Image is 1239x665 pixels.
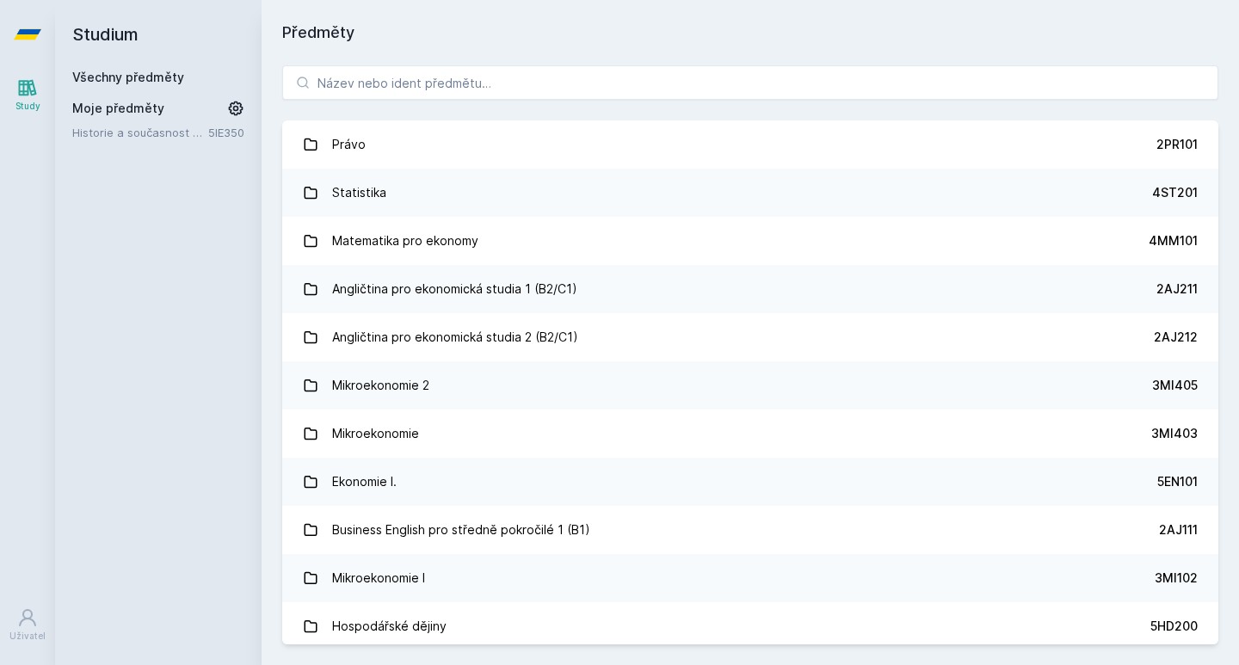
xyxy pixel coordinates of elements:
div: 3MI102 [1155,570,1198,587]
div: 2AJ111 [1159,521,1198,539]
div: Právo [332,127,366,162]
div: 5EN101 [1157,473,1198,490]
div: Statistika [332,175,386,210]
div: 3MI403 [1151,425,1198,442]
a: Business English pro středně pokročilé 1 (B1) 2AJ111 [282,506,1218,554]
div: Study [15,100,40,113]
div: Matematika pro ekonomy [332,224,478,258]
div: 3MI405 [1152,377,1198,394]
a: Mikroekonomie 3MI403 [282,409,1218,458]
div: Mikroekonomie I [332,561,425,595]
a: Statistika 4ST201 [282,169,1218,217]
a: Angličtina pro ekonomická studia 1 (B2/C1) 2AJ211 [282,265,1218,313]
a: Ekonomie I. 5EN101 [282,458,1218,506]
div: 2AJ212 [1154,329,1198,346]
a: Historie a současnost automobilového průmyslu [72,124,208,141]
a: Právo 2PR101 [282,120,1218,169]
h1: Předměty [282,21,1218,45]
a: Study [3,69,52,121]
a: 5IE350 [208,126,244,139]
div: 5HD200 [1150,618,1198,635]
a: Mikroekonomie 2 3MI405 [282,361,1218,409]
a: Hospodářské dějiny 5HD200 [282,602,1218,650]
div: Ekonomie I. [332,465,397,499]
div: 4ST201 [1152,184,1198,201]
a: Matematika pro ekonomy 4MM101 [282,217,1218,265]
span: Moje předměty [72,100,164,117]
div: Mikroekonomie 2 [332,368,429,403]
div: Angličtina pro ekonomická studia 1 (B2/C1) [332,272,577,306]
div: Uživatel [9,630,46,643]
div: Angličtina pro ekonomická studia 2 (B2/C1) [332,320,578,354]
input: Název nebo ident předmětu… [282,65,1218,100]
a: Mikroekonomie I 3MI102 [282,554,1218,602]
div: 2AJ211 [1156,280,1198,298]
div: 2PR101 [1156,136,1198,153]
div: 4MM101 [1149,232,1198,249]
a: Uživatel [3,599,52,651]
a: Všechny předměty [72,70,184,84]
a: Angličtina pro ekonomická studia 2 (B2/C1) 2AJ212 [282,313,1218,361]
div: Business English pro středně pokročilé 1 (B1) [332,513,590,547]
div: Mikroekonomie [332,416,419,451]
div: Hospodářské dějiny [332,609,447,643]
